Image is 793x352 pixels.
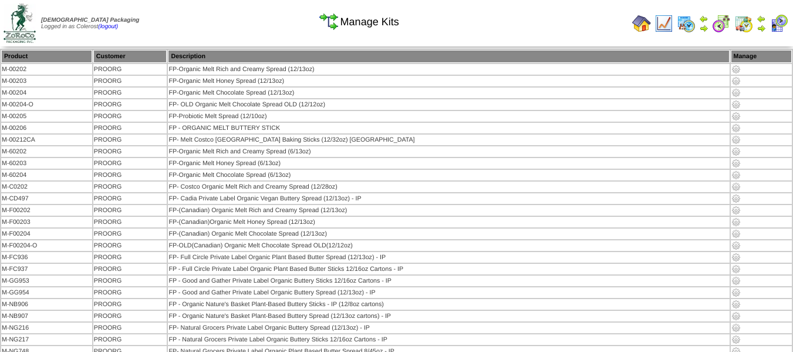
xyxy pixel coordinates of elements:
[1,135,92,145] td: M-00212CA
[731,50,792,63] th: Manage
[1,88,92,98] td: M-00204
[168,276,729,286] td: FP - Good and Gather Private Label Organic Buttery Sticks 12/16oz Cartons - IP
[93,146,167,157] td: PROORG
[93,99,167,110] td: PROORG
[731,194,741,203] img: Manage Kit
[1,229,92,239] td: M-F00204
[1,182,92,192] td: M-C0202
[93,229,167,239] td: PROORG
[1,311,92,321] td: M-NB907
[168,88,729,98] td: FP-Organic Melt Chocolate Spread (12/13oz)
[168,299,729,310] td: FP - Organic Nature's Basket Plant-Based Buttery Sticks - IP (12/8oz cartons)
[93,217,167,227] td: PROORG
[93,111,167,122] td: PROORG
[1,252,92,263] td: M-FC936
[168,99,729,110] td: FP- OLD Organic Melt Chocolate Spread OLD (12/12oz)
[731,241,741,250] img: Manage Kit
[168,205,729,216] td: FP-(Canadian) Organic Melt Rich and Creamy Spread (12/13oz)
[1,287,92,298] td: M-GG954
[731,135,741,145] img: Manage Kit
[731,264,741,274] img: Manage Kit
[93,170,167,180] td: PROORG
[1,170,92,180] td: M-60204
[731,288,741,297] img: Manage Kit
[731,147,741,156] img: Manage Kit
[699,14,708,24] img: arrowleft.gif
[731,170,741,180] img: Manage Kit
[654,14,673,33] img: line_graph.gif
[93,287,167,298] td: PROORG
[93,135,167,145] td: PROORG
[168,252,729,263] td: FP- Full Circle Private Label Organic Plant Based Butter Spread (12/13oz) - IP
[93,240,167,251] td: PROORG
[734,14,753,33] img: calendarinout.gif
[93,334,167,345] td: PROORG
[731,100,741,109] img: Manage Kit
[93,193,167,204] td: PROORG
[93,311,167,321] td: PROORG
[1,205,92,216] td: M-F00202
[168,334,729,345] td: FP - Natural Grocers Private Label Organic Buttery Sticks 12/16oz Cartons - IP
[93,88,167,98] td: PROORG
[1,323,92,333] td: M-NG216
[1,193,92,204] td: M-CD497
[340,16,399,28] span: Manage Kits
[731,65,741,74] img: Manage Kit
[1,158,92,169] td: M-60203
[98,24,118,30] a: (logout)
[731,323,741,333] img: Manage Kit
[93,182,167,192] td: PROORG
[168,264,729,274] td: FP - Full Circle Private Label Organic Plant Based Butter Sticks 12/16oz Cartons - IP
[1,240,92,251] td: M-F00204-O
[168,158,729,169] td: FP-Organic Melt Honey Spread (6/13oz)
[168,287,729,298] td: FP - Good and Gather Private Label Organic Buttery Spread (12/13oz) - IP
[1,64,92,75] td: M-00202
[1,76,92,86] td: M-00203
[712,14,731,33] img: calendarblend.gif
[93,158,167,169] td: PROORG
[168,123,729,133] td: FP - ORGANIC MELT BUTTERY STICK
[1,99,92,110] td: M-00204-O
[731,276,741,286] img: Manage Kit
[731,182,741,192] img: Manage Kit
[731,159,741,168] img: Manage Kit
[1,217,92,227] td: M-F00203
[731,206,741,215] img: Manage Kit
[757,14,766,24] img: arrowleft.gif
[731,311,741,321] img: Manage Kit
[41,17,139,24] span: [DEMOGRAPHIC_DATA] Packaging
[1,111,92,122] td: M-00205
[168,323,729,333] td: FP- Natural Grocers Private Label Organic Buttery Spread (12/13oz) - IP
[731,335,741,344] img: Manage Kit
[1,276,92,286] td: M-GG953
[632,14,651,33] img: home.gif
[93,64,167,75] td: PROORG
[41,17,139,30] span: Logged in as Colerost
[168,182,729,192] td: FP- Costco Organic Melt Rich and Creamy Spread (12/28oz)
[168,170,729,180] td: FP-Organic Melt Chocolate Spread (6/13oz)
[93,50,167,63] th: Customer
[168,229,729,239] td: FP-(Canadian) Organic Melt Chocolate Spread (12/13oz)
[731,76,741,86] img: Manage Kit
[93,205,167,216] td: PROORG
[731,217,741,227] img: Manage Kit
[4,4,36,43] img: zoroco-logo-small.webp
[168,64,729,75] td: FP-Organic Melt Rich and Creamy Spread (12/13oz)
[168,146,729,157] td: FP-Organic Melt Rich and Creamy Spread (6/13oz)
[168,193,729,204] td: FP- Cadia Private Label Organic Vegan Buttery Spread (12/13oz) - IP
[93,299,167,310] td: PROORG
[93,323,167,333] td: PROORG
[731,112,741,121] img: Manage Kit
[93,76,167,86] td: PROORG
[168,76,729,86] td: FP-Organic Melt Honey Spread (12/13oz)
[731,229,741,239] img: Manage Kit
[1,299,92,310] td: M-NB906
[93,123,167,133] td: PROORG
[731,88,741,98] img: Manage Kit
[1,123,92,133] td: M-00206
[168,311,729,321] td: FP - Organic Nature's Basket Plant-Based Buttery Spread (12/13oz cartons) - IP
[770,14,788,33] img: calendarcustomer.gif
[1,146,92,157] td: M-60202
[319,12,338,31] img: workflow.gif
[731,253,741,262] img: Manage Kit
